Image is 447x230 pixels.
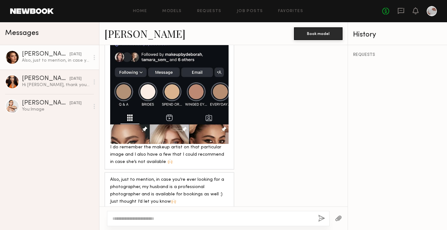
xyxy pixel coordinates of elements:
[237,9,263,13] a: Job Posts
[70,51,82,58] div: [DATE]
[110,176,229,206] div: Also, just to mention, in case you’re ever looking for a photographer, my husband is a profession...
[22,100,70,106] div: [PERSON_NAME]
[22,51,70,58] div: [PERSON_NAME]
[5,30,39,37] span: Messages
[22,76,70,82] div: [PERSON_NAME]
[294,30,343,36] a: Book model
[22,58,90,64] div: Also, just to mention, in case you’re ever looking for a photographer, my husband is a profession...
[133,9,147,13] a: Home
[353,31,442,38] div: History
[353,53,442,57] div: REQUESTS
[294,27,343,40] button: Book model
[70,100,82,106] div: [DATE]
[22,106,90,112] div: You: Image
[22,82,90,88] div: Hi [PERSON_NAME], thank you for the message!:) I would love to work together! I’m pretty flexible...
[197,9,222,13] a: Requests
[70,76,82,82] div: [DATE]
[110,144,229,166] div: I do remember the makeup artist on that particular image and I also have a few that I could recom...
[104,27,185,40] a: [PERSON_NAME]
[162,9,182,13] a: Models
[278,9,303,13] a: Favorites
